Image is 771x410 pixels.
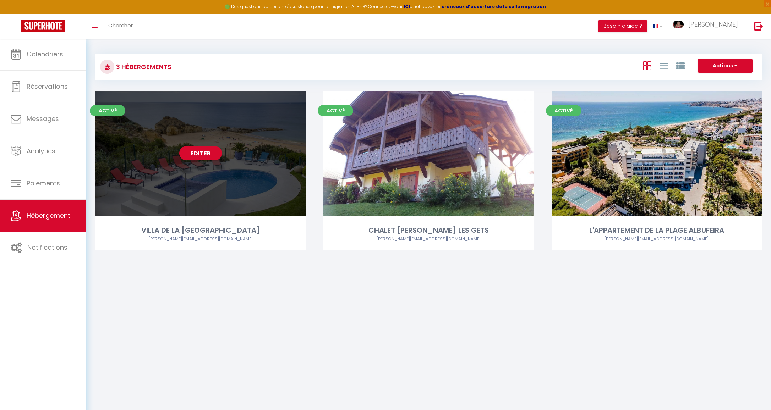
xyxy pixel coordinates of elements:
[27,179,60,188] span: Paiements
[552,236,762,243] div: Airbnb
[90,105,125,116] span: Activé
[323,225,534,236] div: CHALET [PERSON_NAME] LES GETS
[27,82,68,91] span: Réservations
[27,114,59,123] span: Messages
[660,60,668,71] a: Vue en Liste
[27,50,63,59] span: Calendriers
[668,14,747,39] a: ... [PERSON_NAME]
[698,59,753,73] button: Actions
[179,146,222,160] a: Editer
[546,105,581,116] span: Activé
[676,60,685,71] a: Vue par Groupe
[103,14,138,39] a: Chercher
[21,20,65,32] img: Super Booking
[754,22,763,31] img: logout
[95,225,306,236] div: VILLA DE LA [GEOGRAPHIC_DATA]
[6,3,27,24] button: Ouvrir le widget de chat LiveChat
[643,60,651,71] a: Vue en Box
[442,4,546,10] a: créneaux d'ouverture de la salle migration
[318,105,353,116] span: Activé
[27,243,67,252] span: Notifications
[114,59,171,75] h3: 3 Hébergements
[673,21,684,29] img: ...
[598,20,647,32] button: Besoin d'aide ?
[27,211,70,220] span: Hébergement
[688,20,738,29] span: [PERSON_NAME]
[27,146,55,155] span: Analytics
[323,236,534,243] div: Airbnb
[95,236,306,243] div: Airbnb
[552,225,762,236] div: L'APPARTEMENT DE LA PLAGE ALBUFEIRA
[108,22,133,29] span: Chercher
[404,4,410,10] a: ICI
